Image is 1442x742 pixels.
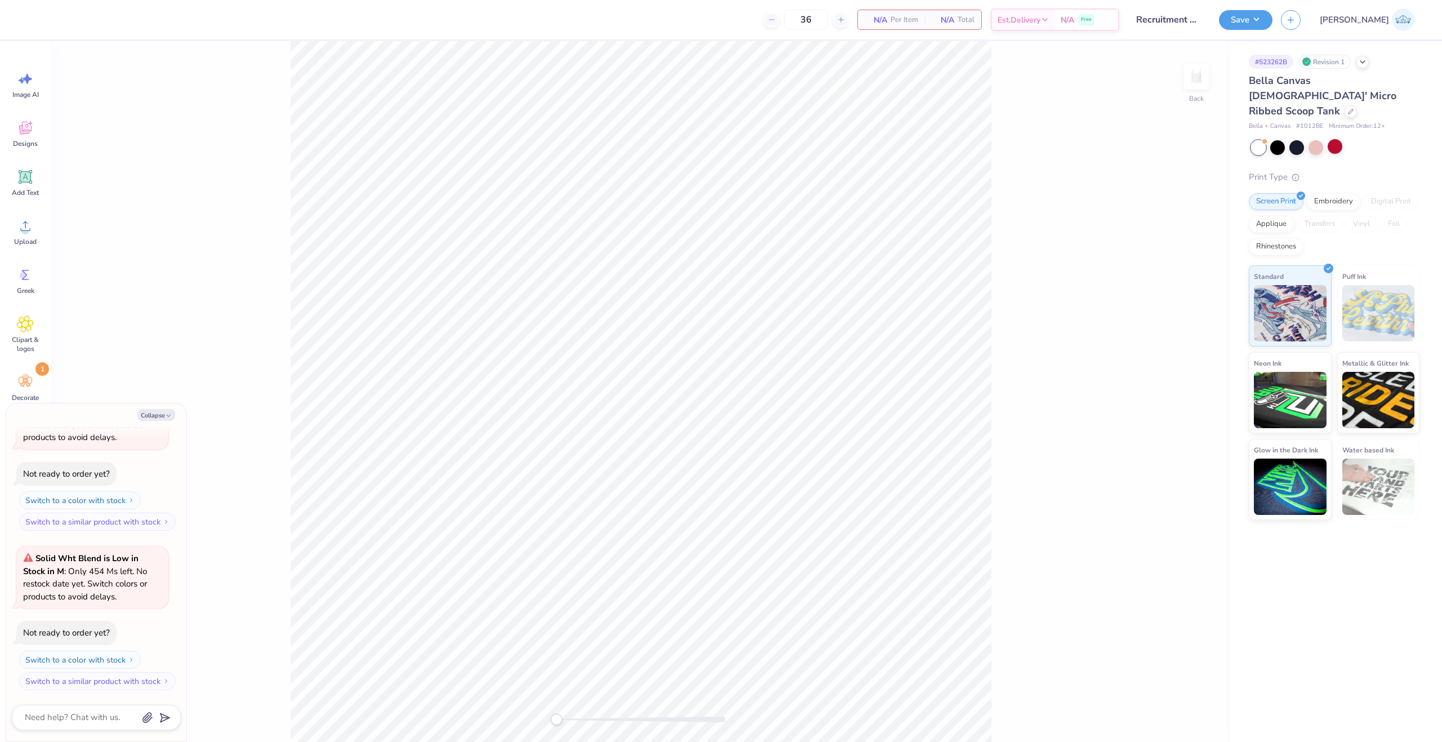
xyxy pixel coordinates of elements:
div: Not ready to order yet? [23,627,110,638]
span: Per Item [891,14,918,26]
img: Switch to a color with stock [128,497,135,504]
span: Puff Ink [1342,270,1366,282]
span: Minimum Order: 12 + [1329,122,1385,131]
button: Collapse [137,409,175,421]
img: Metallic & Glitter Ink [1342,372,1415,428]
span: Greek [17,286,34,295]
img: Water based Ink [1342,459,1415,515]
img: Switch to a color with stock [128,656,135,663]
button: Switch to a color with stock [19,491,141,509]
div: Applique [1249,216,1294,233]
span: Bella + Canvas [1249,122,1290,131]
div: Back [1189,94,1204,104]
span: Total [958,14,974,26]
button: Save [1219,10,1272,30]
span: 1 [35,362,49,376]
div: Accessibility label [551,714,562,725]
img: Glow in the Dark Ink [1254,459,1327,515]
span: Water based Ink [1342,444,1394,456]
span: N/A [1061,14,1074,26]
div: Transfers [1297,216,1342,233]
button: Switch to a similar product with stock [19,672,176,690]
span: Add Text [12,188,39,197]
span: N/A [932,14,954,26]
img: Switch to a similar product with stock [163,518,170,525]
img: Puff Ink [1342,285,1415,341]
span: # 1012BE [1296,122,1323,131]
span: Bella Canvas [DEMOGRAPHIC_DATA]' Micro Ribbed Scoop Tank [1249,74,1396,118]
img: Josephine Amber Orros [1392,8,1414,31]
span: Standard [1254,270,1284,282]
img: Neon Ink [1254,372,1327,428]
span: Free [1081,16,1092,24]
strong: Solid Wht Blend is Low in Stock in M [23,553,139,577]
button: Switch to a color with stock [19,651,141,669]
button: Switch to a similar product with stock [19,513,176,531]
div: # 523262B [1249,55,1293,69]
input: – – [784,10,828,30]
span: Clipart & logos [7,335,44,353]
span: Image AI [12,90,39,99]
div: Digital Print [1364,193,1418,210]
div: Embroidery [1307,193,1360,210]
span: Glow in the Dark Ink [1254,444,1318,456]
div: Rhinestones [1249,238,1303,255]
span: Designs [13,139,38,148]
div: Foil [1381,216,1407,233]
span: Est. Delivery [998,14,1040,26]
div: Print Type [1249,171,1419,184]
span: Neon Ink [1254,357,1281,369]
div: Revision 1 [1299,55,1351,69]
span: [PERSON_NAME] [1320,14,1389,26]
div: Screen Print [1249,193,1303,210]
img: Switch to a similar product with stock [163,678,170,685]
span: : Only 454 Ms left. No restock date yet. Switch colors or products to avoid delays. [23,553,147,602]
img: Standard [1254,285,1327,341]
span: Upload [14,237,37,246]
img: Back [1185,65,1208,88]
input: Untitled Design [1128,8,1210,31]
a: [PERSON_NAME] [1315,8,1419,31]
span: Metallic & Glitter Ink [1342,357,1409,369]
div: Not ready to order yet? [23,468,110,479]
div: Vinyl [1346,216,1377,233]
span: Decorate [12,393,39,402]
span: N/A [865,14,887,26]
